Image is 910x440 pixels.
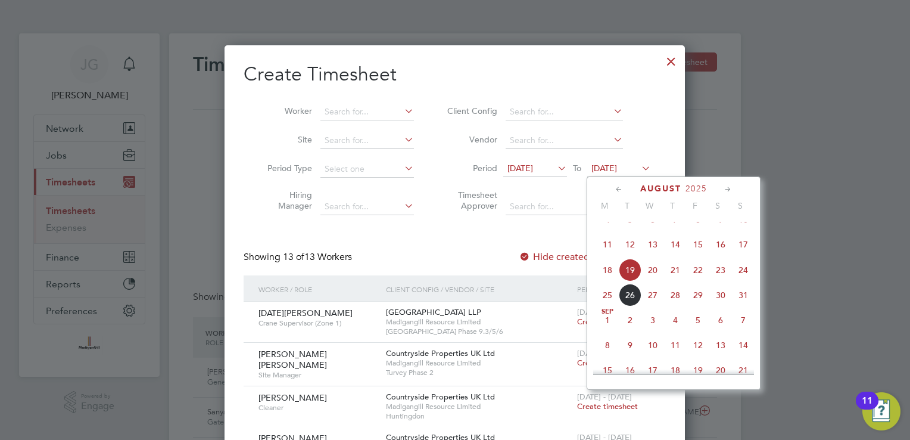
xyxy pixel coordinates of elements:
span: 12 [619,233,641,256]
div: Period [574,275,654,303]
span: 18 [664,359,687,382]
div: 11 [862,401,872,416]
span: 17 [732,233,755,256]
input: Search for... [506,132,623,149]
span: [GEOGRAPHIC_DATA] Phase 9.3/5/6 [386,327,571,336]
span: 11 [664,334,687,357]
input: Search for... [506,199,623,215]
span: 2 [619,309,641,331]
span: 26 [619,284,641,306]
span: Turvey Phase 2 [386,368,571,377]
label: Hide created timesheets [519,251,640,263]
span: 14 [664,233,687,256]
span: 11 [596,233,619,256]
span: [DATE] - [DATE] [577,348,632,358]
span: 1 [596,309,619,331]
span: 28 [664,284,687,306]
input: Search for... [320,104,414,120]
span: Madigangill Resource Limited [386,317,571,327]
span: 13 [709,334,732,357]
span: [DATE][PERSON_NAME] [258,308,353,318]
span: 27 [641,284,664,306]
span: 21 [732,359,755,382]
span: 23 [709,259,732,281]
span: 8 [596,334,619,357]
span: 17 [641,359,664,382]
span: 3 [641,309,664,331]
span: Crane Supervisor (Zone 1) [258,318,377,328]
span: 19 [619,259,641,281]
span: Site Manager [258,370,377,380]
span: S [706,200,729,211]
span: T [661,200,684,211]
div: Worker / Role [255,275,383,303]
span: To [569,160,585,176]
span: F [684,200,706,211]
span: Create timesheet [577,401,638,411]
div: Client Config / Vendor / Site [383,275,574,303]
span: 15 [687,233,709,256]
span: 20 [709,359,732,382]
span: 13 [641,233,664,256]
span: 12 [687,334,709,357]
span: 4 [664,309,687,331]
span: [DATE] - [DATE] [577,307,632,317]
label: Period [444,163,497,173]
span: [PERSON_NAME] [PERSON_NAME] [258,349,327,370]
span: M [593,200,616,211]
span: 21 [664,259,687,281]
span: Madigangill Resource Limited [386,358,571,368]
span: 2025 [685,184,707,194]
span: Cleaner [258,403,377,413]
h2: Create Timesheet [244,62,666,87]
span: 31 [732,284,755,306]
span: Countryside Properties UK Ltd [386,348,495,358]
span: Huntingdon [386,411,571,421]
input: Search for... [320,132,414,149]
span: Create timesheet [577,317,638,327]
span: Sep [596,309,619,315]
label: Client Config [444,106,497,116]
span: 22 [687,259,709,281]
span: 14 [732,334,755,357]
label: Period Type [258,163,312,173]
span: 18 [596,259,619,281]
span: 5 [687,309,709,331]
input: Search for... [506,104,623,120]
span: 24 [732,259,755,281]
span: [DATE] [507,163,533,173]
span: [GEOGRAPHIC_DATA] LLP [386,307,481,317]
span: 13 of [283,251,304,263]
input: Select one [320,161,414,178]
span: 13 Workers [283,251,352,263]
label: Worker [258,106,312,116]
span: 29 [687,284,709,306]
div: Showing [244,251,354,264]
span: 25 [596,284,619,306]
span: Create timesheet [577,358,638,368]
span: 20 [641,259,664,281]
label: Timesheet Approver [444,190,497,211]
span: Countryside Properties UK Ltd [386,392,495,402]
span: [DATE] [591,163,617,173]
span: 9 [619,334,641,357]
span: 19 [687,359,709,382]
span: 10 [641,334,664,357]
span: Madigangill Resource Limited [386,402,571,411]
span: S [729,200,752,211]
button: Open Resource Center, 11 new notifications [862,392,900,430]
label: Site [258,134,312,145]
span: August [640,184,681,194]
span: 6 [709,309,732,331]
span: [DATE] - [DATE] [577,392,632,402]
span: 7 [732,309,755,331]
input: Search for... [320,199,414,215]
span: W [638,200,661,211]
span: 15 [596,359,619,382]
span: 16 [619,359,641,382]
span: 30 [709,284,732,306]
span: T [616,200,638,211]
label: Hiring Manager [258,190,312,211]
label: Vendor [444,134,497,145]
span: 16 [709,233,732,256]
